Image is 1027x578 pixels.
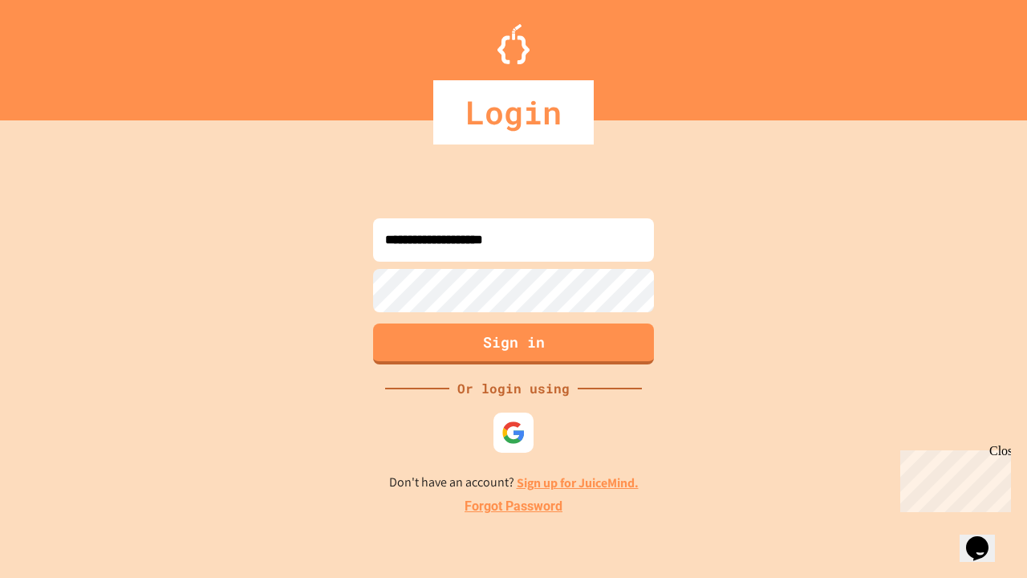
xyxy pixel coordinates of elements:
img: google-icon.svg [501,421,526,445]
img: Logo.svg [497,24,530,64]
button: Sign in [373,324,654,364]
div: Login [433,80,594,144]
p: Don't have an account? [389,473,639,493]
div: Chat with us now!Close [6,6,111,102]
iframe: chat widget [894,444,1011,512]
div: Or login using [449,379,578,398]
iframe: chat widget [960,514,1011,562]
a: Sign up for JuiceMind. [517,474,639,491]
a: Forgot Password [465,497,562,516]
